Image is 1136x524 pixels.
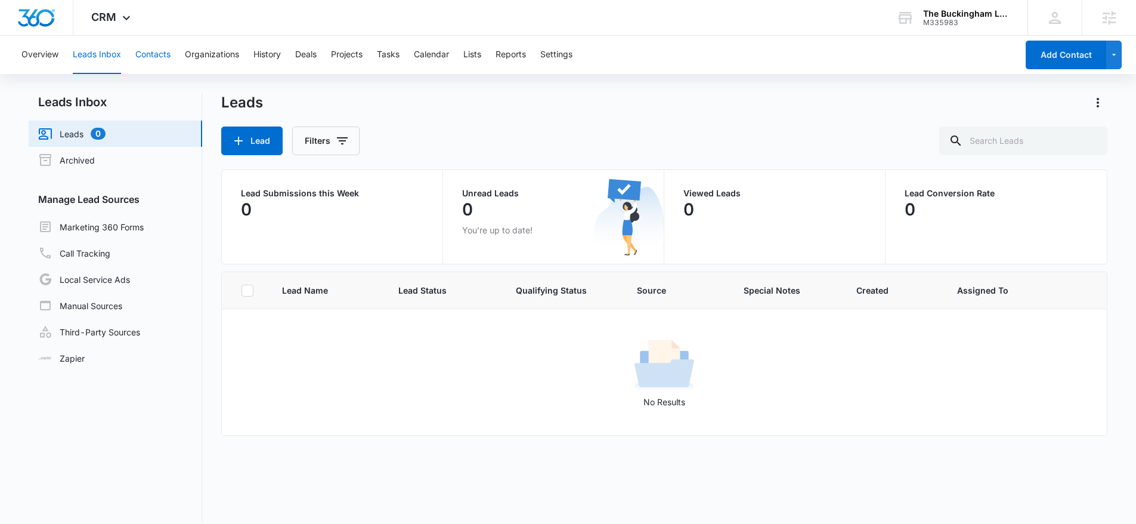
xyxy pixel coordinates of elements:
[540,36,572,74] button: Settings
[38,246,110,260] a: Call Tracking
[38,325,140,339] a: Third-Party Sources
[462,224,645,236] p: You’re up to date!
[185,36,239,74] button: Organizations
[637,284,698,297] span: Source
[414,36,449,74] button: Calendar
[634,336,694,396] img: No Results
[91,11,116,23] span: CRM
[398,284,471,297] span: Lead Status
[462,200,473,219] p: 0
[683,189,866,198] p: Viewed Leads
[516,284,608,297] span: Qualifying Status
[331,36,363,74] button: Projects
[253,36,281,74] button: History
[377,36,400,74] button: Tasks
[295,36,317,74] button: Deals
[221,94,263,112] h1: Leads
[135,36,171,74] button: Contacts
[923,19,1010,27] div: account id
[939,127,1107,155] input: Search Leads
[38,272,130,286] a: Local Service Ads
[29,192,202,206] h3: Manage Lead Sources
[38,220,144,234] a: Marketing 360 Forms
[38,352,85,365] a: Zapier
[21,36,58,74] button: Overview
[923,9,1010,19] div: account name
[1088,93,1107,112] button: Actions
[292,127,360,155] button: Filters
[38,298,122,313] a: Manual Sources
[38,153,95,167] a: Archived
[462,189,645,198] p: Unread Leads
[1026,41,1106,69] button: Add Contact
[744,284,828,297] span: Special Notes
[957,284,1008,297] span: Assigned To
[29,93,202,111] h2: Leads Inbox
[905,200,915,219] p: 0
[463,36,481,74] button: Lists
[282,284,352,297] span: Lead Name
[241,200,252,219] p: 0
[496,36,526,74] button: Reports
[221,127,283,155] button: Lead
[73,36,121,74] button: Leads Inbox
[683,200,694,219] p: 0
[905,189,1088,198] p: Lead Conversion Rate
[38,127,106,141] a: Leads0
[241,189,423,198] p: Lead Submissions this Week
[222,396,1107,408] p: No Results
[856,284,911,297] span: Created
